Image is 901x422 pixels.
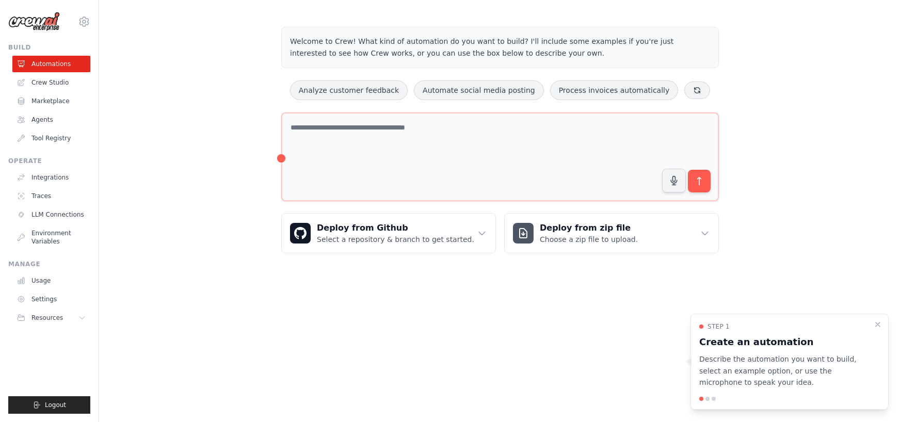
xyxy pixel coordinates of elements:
button: Logout [8,396,90,414]
p: Describe the automation you want to build, select an example option, or use the microphone to spe... [699,353,867,388]
a: Settings [12,291,90,307]
div: Operate [8,157,90,165]
div: Build [8,43,90,52]
a: Tool Registry [12,130,90,147]
button: Automate social media posting [414,80,544,100]
a: Integrations [12,169,90,186]
h3: Deploy from Github [317,222,474,234]
button: Process invoices automatically [550,80,679,100]
img: Logo [8,12,60,31]
p: Choose a zip file to upload. [540,234,638,245]
a: Crew Studio [12,74,90,91]
span: Resources [31,314,63,322]
a: Traces [12,188,90,204]
a: Marketplace [12,93,90,109]
button: Resources [12,310,90,326]
p: Select a repository & branch to get started. [317,234,474,245]
a: Environment Variables [12,225,90,250]
a: Usage [12,272,90,289]
a: Automations [12,56,90,72]
a: LLM Connections [12,206,90,223]
span: Step 1 [707,322,730,331]
button: Analyze customer feedback [290,80,408,100]
h3: Deploy from zip file [540,222,638,234]
span: Logout [45,401,66,409]
button: Close walkthrough [874,320,882,329]
p: Welcome to Crew! What kind of automation do you want to build? I'll include some examples if you'... [290,36,710,59]
h3: Create an automation [699,335,867,349]
div: Manage [8,260,90,268]
a: Agents [12,111,90,128]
